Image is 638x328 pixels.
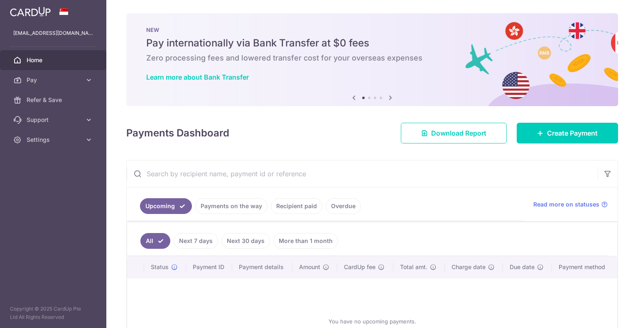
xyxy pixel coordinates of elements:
span: Charge date [452,263,486,271]
span: Settings [27,136,81,144]
span: Pay [27,76,81,84]
img: Bank transfer banner [126,13,618,106]
img: CardUp [10,7,51,17]
span: Read more on statuses [533,200,599,209]
th: Payment details [232,256,292,278]
input: Search by recipient name, payment id or reference [127,160,598,187]
a: Create Payment [517,123,618,143]
span: Status [151,263,169,271]
a: Read more on statuses [533,200,608,209]
span: Help [19,6,36,13]
a: Upcoming [140,198,192,214]
a: Overdue [326,198,361,214]
h5: Pay internationally via Bank Transfer at $0 fees [146,36,598,50]
span: Refer & Save [27,96,81,104]
span: Amount [299,263,320,271]
th: Payment ID [186,256,233,278]
a: All [140,233,170,249]
a: Learn more about Bank Transfer [146,73,249,81]
a: Recipient paid [271,198,322,214]
span: Support [27,116,81,124]
h4: Payments Dashboard [126,126,229,141]
span: CardUp fee [344,263,375,271]
a: More than 1 month [273,233,338,249]
a: Next 30 days [221,233,270,249]
a: Next 7 days [174,233,218,249]
p: NEW [146,27,598,33]
a: Download Report [401,123,507,143]
span: Create Payment [547,128,598,138]
span: Due date [510,263,535,271]
a: Payments on the way [195,198,267,214]
span: Download Report [431,128,486,138]
span: Total amt. [400,263,427,271]
h6: Zero processing fees and lowered transfer cost for your overseas expenses [146,53,598,63]
p: [EMAIL_ADDRESS][DOMAIN_NAME] [13,29,93,37]
th: Payment method [552,256,617,278]
span: Home [27,56,81,64]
